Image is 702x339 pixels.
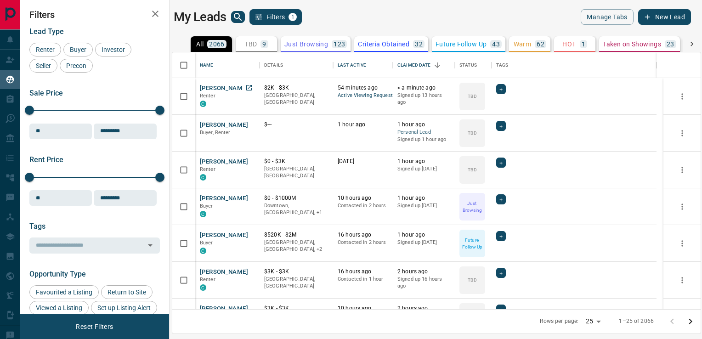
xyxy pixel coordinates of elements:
[200,231,248,240] button: [PERSON_NAME]
[338,239,388,246] p: Contacted in 2 hours
[496,121,506,131] div: +
[397,165,450,173] p: Signed up [DATE]
[338,202,388,209] p: Contacted in 2 hours
[397,305,450,312] p: 2 hours ago
[264,305,328,312] p: $3K - $3K
[397,239,450,246] p: Signed up [DATE]
[67,46,90,53] span: Buyer
[436,41,487,47] p: Future Follow Up
[29,9,160,20] h2: Filters
[562,41,576,47] p: HOT
[338,268,388,276] p: 16 hours ago
[397,202,450,209] p: Signed up [DATE]
[264,268,328,276] p: $3K - $3K
[29,59,57,73] div: Seller
[29,43,61,56] div: Renter
[33,288,96,296] span: Favourited a Listing
[499,232,503,241] span: +
[397,136,450,143] p: Signed up 1 hour ago
[499,305,503,314] span: +
[496,305,506,315] div: +
[499,121,503,130] span: +
[397,158,450,165] p: 1 hour ago
[334,41,345,47] p: 123
[195,52,260,78] div: Name
[338,158,388,165] p: [DATE]
[468,166,476,173] p: TBD
[496,158,506,168] div: +
[264,231,328,239] p: $520K - $2M
[243,82,255,94] a: Open in New Tab
[29,285,99,299] div: Favourited a Listing
[94,304,154,311] span: Set up Listing Alert
[264,52,283,78] div: Details
[397,231,450,239] p: 1 hour ago
[262,41,266,47] p: 9
[338,231,388,239] p: 16 hours ago
[496,84,506,94] div: +
[496,231,506,241] div: +
[101,285,153,299] div: Return to Site
[619,317,654,325] p: 1–25 of 2066
[338,276,388,283] p: Contacted in 1 hour
[264,165,328,180] p: [GEOGRAPHIC_DATA], [GEOGRAPHIC_DATA]
[29,27,64,36] span: Lead Type
[415,41,423,47] p: 32
[284,41,328,47] p: Just Browsing
[397,121,450,129] p: 1 hour ago
[200,166,215,172] span: Renter
[200,248,206,254] div: condos.ca
[338,305,388,312] p: 10 hours ago
[397,276,450,290] p: Signed up 16 hours ago
[200,277,215,282] span: Renter
[29,155,63,164] span: Rent Price
[200,93,215,99] span: Renter
[397,268,450,276] p: 2 hours ago
[264,158,328,165] p: $0 - $3K
[95,43,131,56] div: Investor
[200,158,248,166] button: [PERSON_NAME]
[264,239,328,253] p: West End, Toronto
[603,41,661,47] p: Taken on Showings
[675,126,689,140] button: more
[358,41,409,47] p: Criteria Obtained
[200,268,248,277] button: [PERSON_NAME]
[492,41,500,47] p: 43
[540,317,578,325] p: Rows per page:
[455,52,492,78] div: Status
[460,200,484,214] p: Just Browsing
[264,84,328,92] p: $2K - $3K
[638,9,691,25] button: New Lead
[200,101,206,107] div: condos.ca
[681,312,700,331] button: Go to next page
[200,284,206,291] div: condos.ca
[393,52,455,78] div: Claimed Date
[496,52,509,78] div: Tags
[200,203,213,209] span: Buyer
[33,46,58,53] span: Renter
[264,194,328,202] p: $0 - $1000M
[174,10,226,24] h1: My Leads
[98,46,128,53] span: Investor
[499,158,503,167] span: +
[231,11,245,23] button: search button
[29,270,86,278] span: Opportunity Type
[492,52,657,78] div: Tags
[582,41,585,47] p: 1
[63,43,93,56] div: Buyer
[209,41,225,47] p: 2066
[459,52,477,78] div: Status
[264,202,328,216] p: Toronto
[667,41,674,47] p: 23
[675,273,689,287] button: more
[338,121,388,129] p: 1 hour ago
[264,92,328,106] p: [GEOGRAPHIC_DATA], [GEOGRAPHIC_DATA]
[144,239,157,252] button: Open
[200,240,213,246] span: Buyer
[29,301,89,315] div: Viewed a Listing
[29,222,45,231] span: Tags
[431,59,444,72] button: Sort
[200,121,248,130] button: [PERSON_NAME]
[264,276,328,290] p: [GEOGRAPHIC_DATA], [GEOGRAPHIC_DATA]
[496,194,506,204] div: +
